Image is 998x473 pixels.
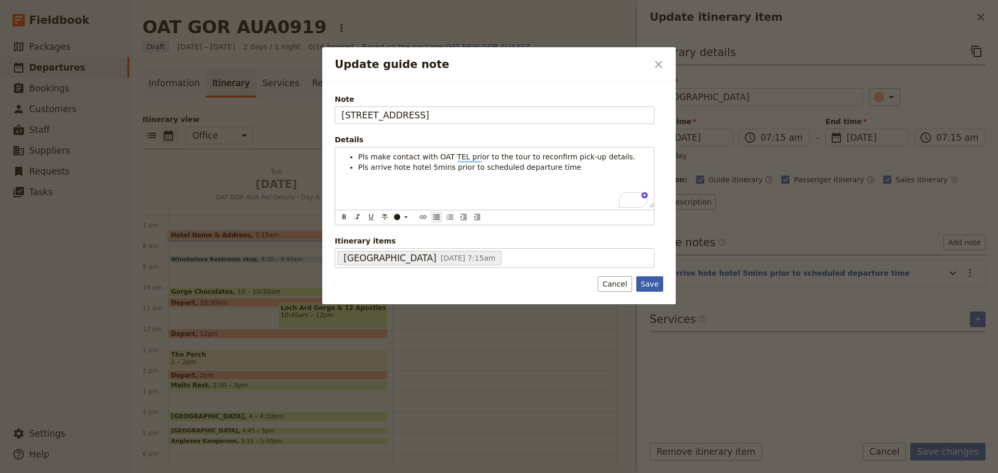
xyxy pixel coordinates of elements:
[335,57,648,72] h2: Update guide note
[352,211,363,223] button: Format italic
[598,276,632,292] button: Cancel
[344,252,437,264] span: [GEOGRAPHIC_DATA]
[458,211,469,223] button: Increase indent
[335,94,654,104] span: Note
[335,106,654,124] input: Note
[335,134,654,145] div: Details
[444,211,456,223] button: Numbered list
[335,147,654,208] div: To enrich screen reader interactions, please activate Accessibility in Grammarly extension settings
[391,211,412,223] button: ​
[636,276,663,292] button: Save
[441,254,495,262] span: [DATE] 7:15am
[379,211,390,223] button: Format strikethrough
[417,211,429,223] button: Insert link
[338,211,350,223] button: Format bold
[365,211,377,223] button: Format underline
[393,213,414,221] div: ​
[650,56,667,73] button: Close dialog
[358,163,581,171] span: Pls arrive hote hotel 5mins prior to scheduled departure time
[431,211,442,223] button: Bulleted list
[358,153,635,161] span: Pls make contact with OAT TEL prior to the tour to reconfirm pick-up details.
[471,211,483,223] button: Decrease indent
[335,236,654,246] span: Itinerary items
